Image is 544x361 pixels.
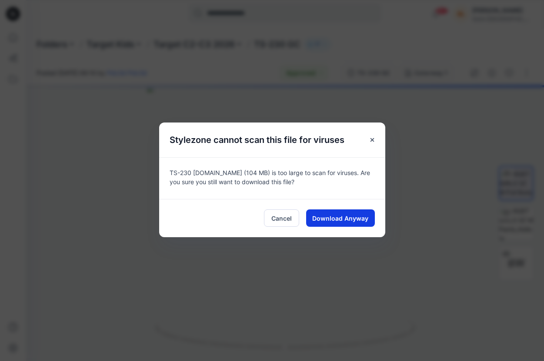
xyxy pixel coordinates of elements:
[306,209,375,227] button: Download Anyway
[312,214,368,223] span: Download Anyway
[264,209,299,227] button: Cancel
[159,123,355,157] h5: Stylezone cannot scan this file for viruses
[271,214,292,223] span: Cancel
[364,132,380,148] button: Close
[159,157,385,199] div: TS-230 [DOMAIN_NAME] (104 MB) is too large to scan for viruses. Are you sure you still want to do...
